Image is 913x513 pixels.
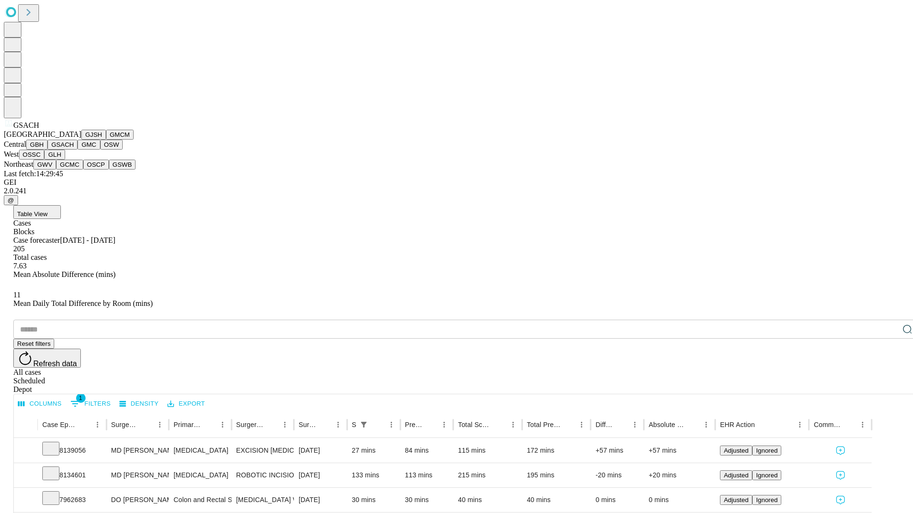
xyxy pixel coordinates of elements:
[203,418,216,431] button: Sort
[33,160,56,170] button: GWV
[111,438,164,463] div: MD [PERSON_NAME] [PERSON_NAME] Md
[843,418,856,431] button: Sort
[13,299,153,307] span: Mean Daily Total Difference by Room (mins)
[4,178,909,187] div: GEI
[385,418,398,431] button: Menu
[756,496,777,503] span: Ignored
[19,443,33,459] button: Expand
[106,130,134,140] button: GMCM
[458,488,517,512] div: 40 mins
[42,463,102,487] div: 8134601
[506,418,520,431] button: Menu
[595,463,639,487] div: -20 mins
[649,463,710,487] div: +20 mins
[17,210,48,218] span: Table View
[299,488,342,512] div: [DATE]
[720,495,752,505] button: Adjusted
[649,438,710,463] div: +57 mins
[56,160,83,170] button: GCMC
[458,438,517,463] div: 115 mins
[153,418,166,431] button: Menu
[19,467,33,484] button: Expand
[352,463,396,487] div: 133 mins
[595,438,639,463] div: +57 mins
[42,438,102,463] div: 8139056
[756,418,769,431] button: Sort
[352,438,396,463] div: 27 mins
[4,130,81,138] span: [GEOGRAPHIC_DATA]
[527,463,586,487] div: 195 mins
[236,438,289,463] div: EXCISION [MEDICAL_DATA] LESION EXCEPT [MEDICAL_DATA] TRUNK ETC 4 PLUS CM
[628,418,641,431] button: Menu
[111,463,164,487] div: MD [PERSON_NAME] [PERSON_NAME] Md
[4,160,33,168] span: Northeast
[405,421,424,428] div: Predicted In Room Duration
[16,397,64,411] button: Select columns
[595,488,639,512] div: 0 mins
[649,421,685,428] div: Absolute Difference
[527,421,561,428] div: Total Predicted Duration
[756,472,777,479] span: Ignored
[720,470,752,480] button: Adjusted
[174,488,226,512] div: Colon and Rectal Surgery
[371,418,385,431] button: Sort
[174,463,226,487] div: [MEDICAL_DATA]
[752,470,781,480] button: Ignored
[216,418,229,431] button: Menu
[4,170,63,178] span: Last fetch: 14:29:45
[236,463,289,487] div: ROBOTIC INCISIONAL/VENTRAL/UMBILICAL [MEDICAL_DATA] INITIAL < 3 CM REDUCIBLE
[78,140,100,150] button: GMC
[352,421,356,428] div: Scheduled In Room Duration
[724,472,748,479] span: Adjusted
[42,421,77,428] div: Case Epic Id
[575,418,588,431] button: Menu
[13,349,81,368] button: Refresh data
[81,130,106,140] button: GJSH
[615,418,628,431] button: Sort
[13,270,116,278] span: Mean Absolute Difference (mins)
[405,438,449,463] div: 84 mins
[26,140,48,150] button: GBH
[595,421,614,428] div: Difference
[236,488,289,512] div: [MEDICAL_DATA] WITH RECTAL FLAP
[405,463,449,487] div: 113 mins
[352,488,396,512] div: 30 mins
[793,418,806,431] button: Menu
[13,245,25,253] span: 205
[752,495,781,505] button: Ignored
[437,418,451,431] button: Menu
[68,396,113,411] button: Show filters
[649,488,710,512] div: 0 mins
[236,421,264,428] div: Surgery Name
[60,236,115,244] span: [DATE] - [DATE]
[174,438,226,463] div: [MEDICAL_DATA]
[174,421,201,428] div: Primary Service
[42,488,102,512] div: 7962683
[13,205,61,219] button: Table View
[13,339,54,349] button: Reset filters
[33,360,77,368] span: Refresh data
[299,463,342,487] div: [DATE]
[13,253,47,261] span: Total cases
[357,418,370,431] button: Show filters
[111,488,164,512] div: DO [PERSON_NAME]
[424,418,437,431] button: Sort
[720,421,755,428] div: EHR Action
[13,262,27,270] span: 7.63
[111,421,139,428] div: Surgeon Name
[91,418,104,431] button: Menu
[562,418,575,431] button: Sort
[48,140,78,150] button: GSACH
[318,418,331,431] button: Sort
[756,447,777,454] span: Ignored
[83,160,109,170] button: OSCP
[814,421,841,428] div: Comments
[720,446,752,456] button: Adjusted
[44,150,65,160] button: GLH
[8,197,14,204] span: @
[299,421,317,428] div: Surgery Date
[493,418,506,431] button: Sort
[4,140,26,148] span: Central
[699,418,713,431] button: Menu
[331,418,345,431] button: Menu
